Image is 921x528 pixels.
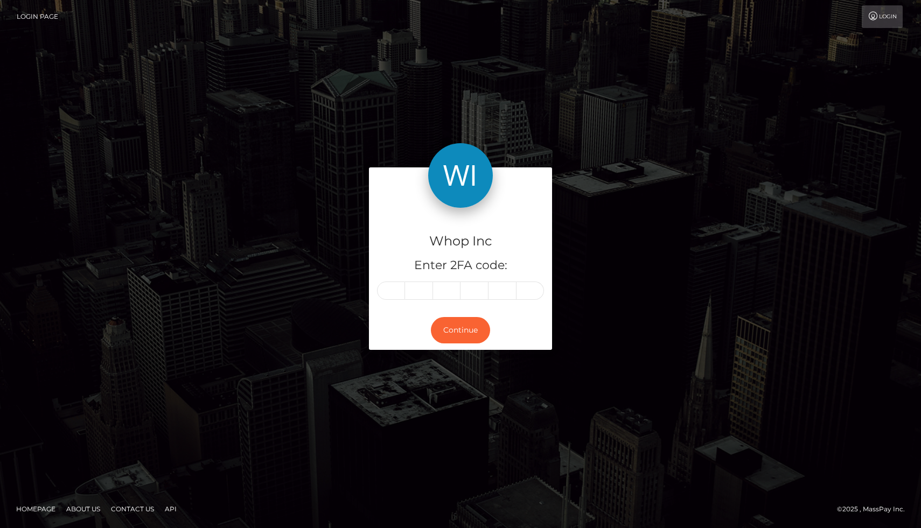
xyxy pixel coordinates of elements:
a: Homepage [12,501,60,517]
h4: Whop Inc [377,232,544,251]
img: Whop Inc [428,143,493,208]
a: About Us [62,501,104,517]
h5: Enter 2FA code: [377,257,544,274]
div: © 2025 , MassPay Inc. [837,503,913,515]
a: Login [862,5,903,28]
a: Contact Us [107,501,158,517]
a: API [161,501,181,517]
button: Continue [431,317,490,343]
a: Login Page [17,5,58,28]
